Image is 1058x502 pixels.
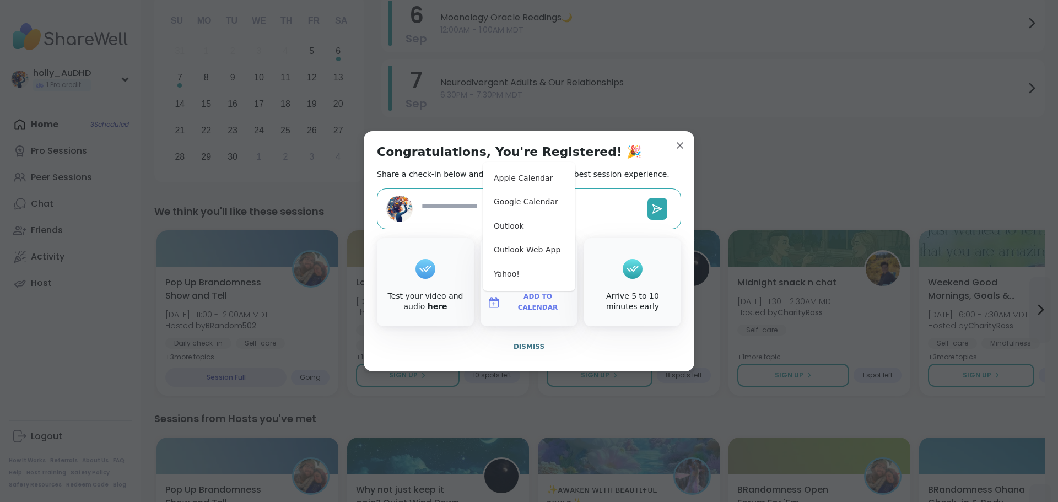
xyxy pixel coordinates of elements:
div: Test your video and audio [379,291,472,312]
a: here [428,302,447,311]
img: ShareWell Logomark [487,296,500,309]
span: Dismiss [514,343,544,350]
h2: Share a check-in below and see our tips to get the best session experience. [377,169,670,180]
button: Outlook Web App [487,238,571,262]
button: Add to Calendar [483,291,575,314]
button: Dismiss [377,335,681,358]
button: Apple Calendar [487,166,571,191]
div: Arrive 5 to 10 minutes early [586,291,679,312]
button: Yahoo! [487,262,571,287]
h1: Congratulations, You're Registered! 🎉 [377,144,641,160]
span: Add to Calendar [505,292,571,313]
img: holly_AuDHD [386,196,413,222]
button: Outlook [487,214,571,239]
button: Google Calendar [487,190,571,214]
